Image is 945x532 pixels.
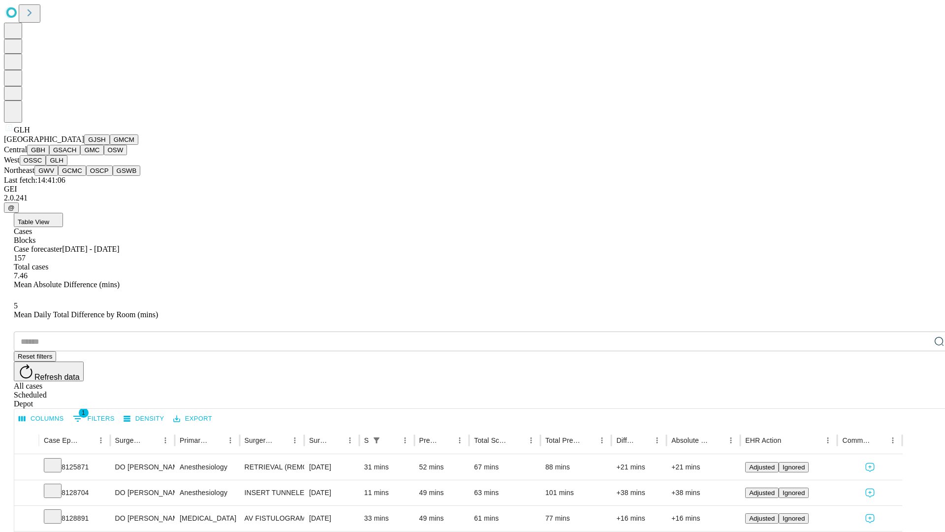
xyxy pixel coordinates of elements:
div: DO [PERSON_NAME] Do [115,480,170,505]
button: GLH [46,155,67,166]
span: Table View [18,218,49,226]
div: EHR Action [745,436,781,444]
button: Menu [288,433,302,447]
div: 101 mins [545,480,607,505]
div: 31 mins [364,455,409,480]
span: [DATE] - [DATE] [62,245,119,253]
div: Surgeon Name [115,436,144,444]
button: GSWB [113,166,141,176]
button: GBH [27,145,49,155]
button: Menu [595,433,609,447]
button: GJSH [84,134,110,145]
button: Adjusted [745,462,779,472]
button: Reset filters [14,351,56,362]
div: DO [PERSON_NAME] Do [115,455,170,480]
button: Expand [19,459,34,476]
button: Show filters [370,433,383,447]
button: Sort [782,433,796,447]
button: Menu [724,433,738,447]
button: Sort [210,433,223,447]
button: Sort [329,433,343,447]
button: Ignored [779,488,809,498]
div: +16 mins [616,506,661,531]
span: 5 [14,301,18,310]
button: Sort [274,433,288,447]
button: Adjusted [745,513,779,524]
button: Adjusted [745,488,779,498]
span: 7.46 [14,271,28,280]
div: [MEDICAL_DATA] [180,506,234,531]
span: 157 [14,254,26,262]
span: @ [8,204,15,211]
div: GEI [4,185,941,194]
span: Central [4,145,27,154]
div: 77 mins [545,506,607,531]
span: Ignored [783,515,805,522]
div: Surgery Date [309,436,328,444]
div: 61 mins [474,506,535,531]
span: [GEOGRAPHIC_DATA] [4,135,84,143]
div: Predicted In Room Duration [419,436,439,444]
button: Menu [398,433,412,447]
span: Mean Daily Total Difference by Room (mins) [14,310,158,319]
span: Adjusted [749,515,775,522]
div: 8128891 [44,506,105,531]
span: Adjusted [749,489,775,497]
div: Anesthesiology [180,480,234,505]
div: Primary Service [180,436,208,444]
button: Menu [343,433,357,447]
button: Sort [636,433,650,447]
div: Total Scheduled Duration [474,436,509,444]
button: GMC [80,145,103,155]
span: Ignored [783,464,805,471]
div: 33 mins [364,506,409,531]
div: 67 mins [474,455,535,480]
button: Menu [94,433,108,447]
button: Density [121,411,167,427]
div: [DATE] [309,480,354,505]
div: Surgery Name [245,436,273,444]
div: 49 mins [419,480,465,505]
div: Case Epic Id [44,436,79,444]
button: GCMC [58,166,86,176]
button: Menu [223,433,237,447]
div: 1 active filter [370,433,383,447]
div: 11 mins [364,480,409,505]
div: Absolute Difference [671,436,709,444]
button: Expand [19,485,34,502]
button: OSCP [86,166,113,176]
div: +38 mins [671,480,735,505]
div: +16 mins [671,506,735,531]
span: Northeast [4,166,34,174]
span: GLH [14,126,30,134]
button: Menu [158,433,172,447]
button: Expand [19,510,34,528]
div: +21 mins [616,455,661,480]
div: 63 mins [474,480,535,505]
div: 8125871 [44,455,105,480]
button: Sort [80,433,94,447]
button: Sort [581,433,595,447]
div: Comments [842,436,871,444]
button: Export [171,411,215,427]
button: Sort [872,433,886,447]
div: AV FISTULOGRAM DIAGNOSTIC [245,506,299,531]
button: Ignored [779,513,809,524]
div: Total Predicted Duration [545,436,581,444]
button: Menu [821,433,835,447]
div: 2.0.241 [4,194,941,202]
div: [DATE] [309,455,354,480]
button: OSW [104,145,127,155]
button: Menu [650,433,664,447]
button: Table View [14,213,63,227]
span: Ignored [783,489,805,497]
button: Sort [710,433,724,447]
span: Refresh data [34,373,80,381]
button: Sort [145,433,158,447]
div: RETRIEVAL (REMOVAL) OF INTRAVASCULAR [PERSON_NAME] FILTER, ENDOVASCULAR INCLUDING VASCULAR ACCESS... [245,455,299,480]
button: @ [4,202,19,213]
button: OSSC [20,155,46,166]
div: Scheduled In Room Duration [364,436,369,444]
span: 1 [79,408,89,418]
button: Sort [510,433,524,447]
